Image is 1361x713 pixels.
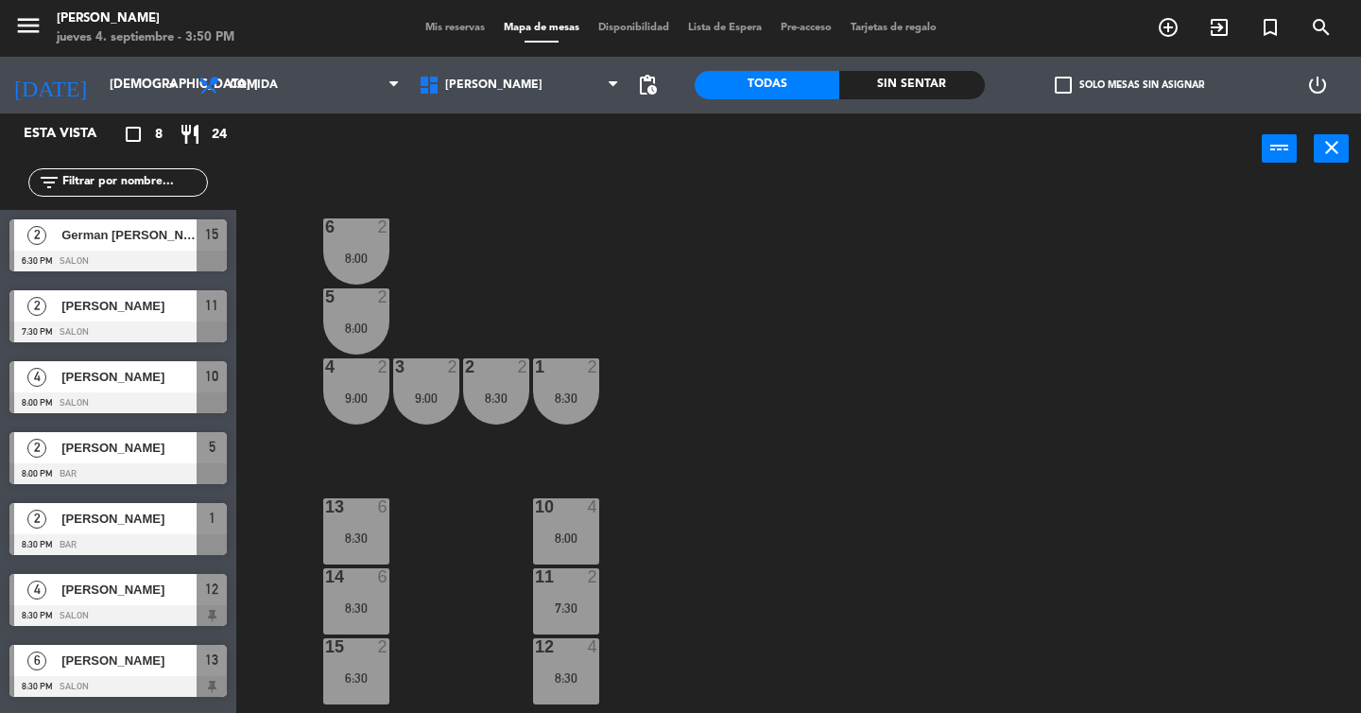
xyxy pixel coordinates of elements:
span: pending_actions [636,74,659,96]
div: jueves 4. septiembre - 3:50 PM [57,28,234,47]
span: 1 [209,507,215,530]
div: 8:30 [323,601,389,615]
span: 2 [27,297,46,316]
div: 5 [325,288,326,305]
div: 8:30 [463,391,529,405]
div: 14 [325,568,326,585]
div: 1 [535,358,536,375]
i: arrow_drop_down [162,74,184,96]
span: 11 [205,294,218,317]
span: [PERSON_NAME] [61,438,197,458]
div: 12 [535,638,536,655]
div: 8:30 [533,671,599,685]
div: 2 [448,358,459,375]
span: 2 [27,439,46,458]
i: menu [14,11,43,40]
i: add_circle_outline [1157,16,1180,39]
span: 15 [205,223,218,246]
span: WALK IN [1194,11,1245,43]
span: 13 [205,649,218,671]
span: 4 [27,581,46,600]
span: 8 [155,124,163,146]
i: close [1320,136,1343,159]
span: [PERSON_NAME] [61,651,197,670]
div: 2 [588,358,599,375]
div: 9:00 [323,391,389,405]
div: 2 [378,638,389,655]
span: 10 [205,365,218,388]
span: [PERSON_NAME] [61,580,197,600]
span: [PERSON_NAME] [61,367,197,387]
span: Reserva especial [1245,11,1296,43]
i: power_input [1268,136,1291,159]
div: 6:30 [323,671,389,685]
span: 6 [27,652,46,670]
span: check_box_outline_blank [1055,77,1072,94]
i: filter_list [38,171,60,194]
i: restaurant [179,123,201,146]
span: Mis reservas [416,23,494,33]
input: Filtrar por nombre... [60,172,207,193]
span: [PERSON_NAME] [445,78,543,92]
div: 6 [325,218,326,235]
div: Sin sentar [839,71,984,99]
div: 10 [535,498,536,515]
div: 8:00 [533,531,599,545]
span: [PERSON_NAME] [61,509,197,529]
div: 6 [378,568,389,585]
div: 2 [378,358,389,375]
div: 2 [378,288,389,305]
span: [PERSON_NAME] [61,296,197,316]
span: German [PERSON_NAME] [61,225,197,245]
i: search [1310,16,1333,39]
span: Mapa de mesas [494,23,589,33]
span: Pre-acceso [771,23,841,33]
i: exit_to_app [1208,16,1231,39]
div: 9:00 [393,391,459,405]
div: Todas [695,71,839,99]
button: close [1314,134,1349,163]
button: menu [14,11,43,46]
span: Comida [230,78,278,92]
div: 2 [588,568,599,585]
div: 2 [465,358,466,375]
span: 4 [27,368,46,387]
span: 24 [212,124,227,146]
span: 12 [205,578,218,600]
div: 13 [325,498,326,515]
div: 2 [518,358,529,375]
div: 6 [378,498,389,515]
i: power_settings_new [1306,74,1329,96]
span: 5 [209,436,215,459]
div: 2 [378,218,389,235]
div: 4 [588,498,599,515]
div: 15 [325,638,326,655]
div: 11 [535,568,536,585]
label: Solo mesas sin asignar [1055,77,1204,94]
div: 8:30 [533,391,599,405]
span: 2 [27,510,46,529]
span: Lista de Espera [679,23,771,33]
span: RESERVAR MESA [1143,11,1194,43]
div: [PERSON_NAME] [57,9,234,28]
div: 8:00 [323,252,389,265]
div: 8:00 [323,322,389,335]
div: Esta vista [9,123,136,146]
div: 7:30 [533,601,599,615]
button: power_input [1262,134,1297,163]
div: 4 [325,358,326,375]
div: 4 [588,638,599,655]
i: turned_in_not [1259,16,1282,39]
div: 3 [395,358,396,375]
div: 8:30 [323,531,389,545]
span: 2 [27,226,46,245]
span: Disponibilidad [589,23,679,33]
i: crop_square [122,123,145,146]
span: Tarjetas de regalo [841,23,946,33]
span: BUSCAR [1296,11,1347,43]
